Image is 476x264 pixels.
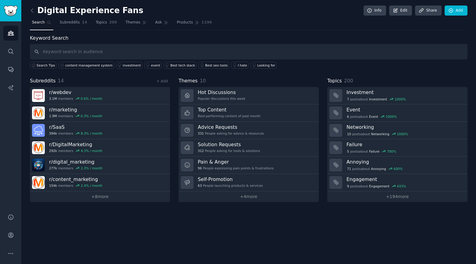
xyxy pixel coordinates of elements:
h3: r/ SaaS [49,124,102,130]
span: 292k [49,149,57,153]
h3: Top Content [198,107,261,113]
div: investment [123,63,141,67]
div: members [49,131,102,136]
h3: r/ DigitalMarketing [49,141,102,148]
span: Topics [96,20,107,25]
a: Failure5postsaboutFailure700% [327,139,467,157]
span: 394k [49,131,57,136]
img: digital_marketing [32,159,45,172]
span: Subreddits [60,20,80,25]
span: Failure [369,149,380,154]
div: I hate [238,63,247,67]
div: 1000 % [395,97,406,101]
a: r/webdev3.1Mmembers0.6% / month [30,87,170,104]
div: post s about [346,131,409,137]
h3: Hot Discussions [198,89,245,96]
a: +194more [327,191,467,202]
div: members [49,114,102,118]
div: Best seo tools [205,63,228,67]
a: Annoying71postsaboutAnnoying600% [327,157,467,174]
div: People expressing pain points & frustrations [198,166,274,170]
div: post s about [346,183,407,189]
a: + Add [156,79,168,83]
a: Networking10postsaboutNetworking1000% [327,122,467,139]
a: Edit [389,5,412,16]
div: 433 % [397,184,406,188]
a: Topics200 [94,18,119,30]
span: Event [369,114,378,119]
div: 0.6 % / month [81,96,102,101]
div: 8.3 % / month [81,131,102,136]
div: post s about [346,166,403,172]
span: Themes [179,77,198,85]
a: content management system [59,62,114,69]
div: People asking for advice & resources [198,131,264,136]
div: 600 % [393,167,403,171]
div: members [49,166,102,170]
input: Keyword search in audience [30,44,467,60]
div: 0.3 % / month [81,114,102,118]
span: 154k [49,183,57,188]
span: 1196 [201,20,212,25]
img: marketing [32,107,45,119]
a: r/content_marketing154kmembers2.4% / month [30,174,170,191]
div: 2.3 % / month [81,166,102,170]
a: Top ContentBest-performing content of past month [179,104,319,122]
h3: Networking [346,124,463,130]
span: 277k [49,166,57,170]
span: 7 [347,97,349,101]
span: Ask [155,20,162,25]
a: Themes [123,18,149,30]
a: Looking for [250,62,276,69]
h2: Digital Experience Fans [30,6,143,16]
label: Keyword Search [30,35,68,41]
a: Solution Requests312People asking for tools & solutions [179,139,319,157]
h3: Solution Requests [198,141,260,148]
a: +4more [179,191,319,202]
img: SaaS [32,124,45,137]
span: 10 [347,132,351,136]
span: 14 [82,20,87,25]
span: Search [32,20,45,25]
a: Pain & Anger96People expressing pain points & frustrations [179,157,319,174]
h3: r/ marketing [49,107,102,113]
a: r/marketing1.9Mmembers0.3% / month [30,104,170,122]
div: People asking for tools & solutions [198,149,260,153]
h3: Engagement [346,176,463,183]
a: Info [364,5,386,16]
div: post s about [346,96,406,102]
a: event [144,62,162,69]
button: Search Tips [30,62,56,69]
span: Subreddits [30,77,56,85]
a: Advice Requests331People asking for advice & resources [179,122,319,139]
a: Ask [153,18,170,30]
span: 200 [344,78,353,84]
img: webdev [32,89,45,102]
div: Looking for [257,63,275,67]
img: content_marketing [32,176,45,189]
a: r/SaaS394kmembers8.3% / month [30,122,170,139]
span: Annoying [371,167,386,171]
span: 1.9M [49,114,57,118]
a: Share [415,5,441,16]
span: Investment [369,97,387,101]
a: Products1196 [175,18,214,30]
div: Popular discussions this week [198,96,245,101]
div: members [49,183,102,188]
a: r/DigitalMarketing292kmembers4.3% / month [30,139,170,157]
div: content management system [65,63,112,67]
div: 700 % [387,149,396,154]
span: 63 [198,183,202,188]
a: +8more [30,191,170,202]
h3: Self-Promotion [198,176,263,183]
div: members [49,96,102,101]
a: Self-Promotion63People launching products & services [179,174,319,191]
h3: Event [346,107,463,113]
div: post s about [346,114,397,119]
span: Products [177,20,193,25]
span: 71 [347,167,351,171]
a: Subreddits14 [58,18,89,30]
a: Hot DiscussionsPopular discussions this week [179,87,319,104]
span: Networking [371,132,389,136]
a: Add [445,5,467,16]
